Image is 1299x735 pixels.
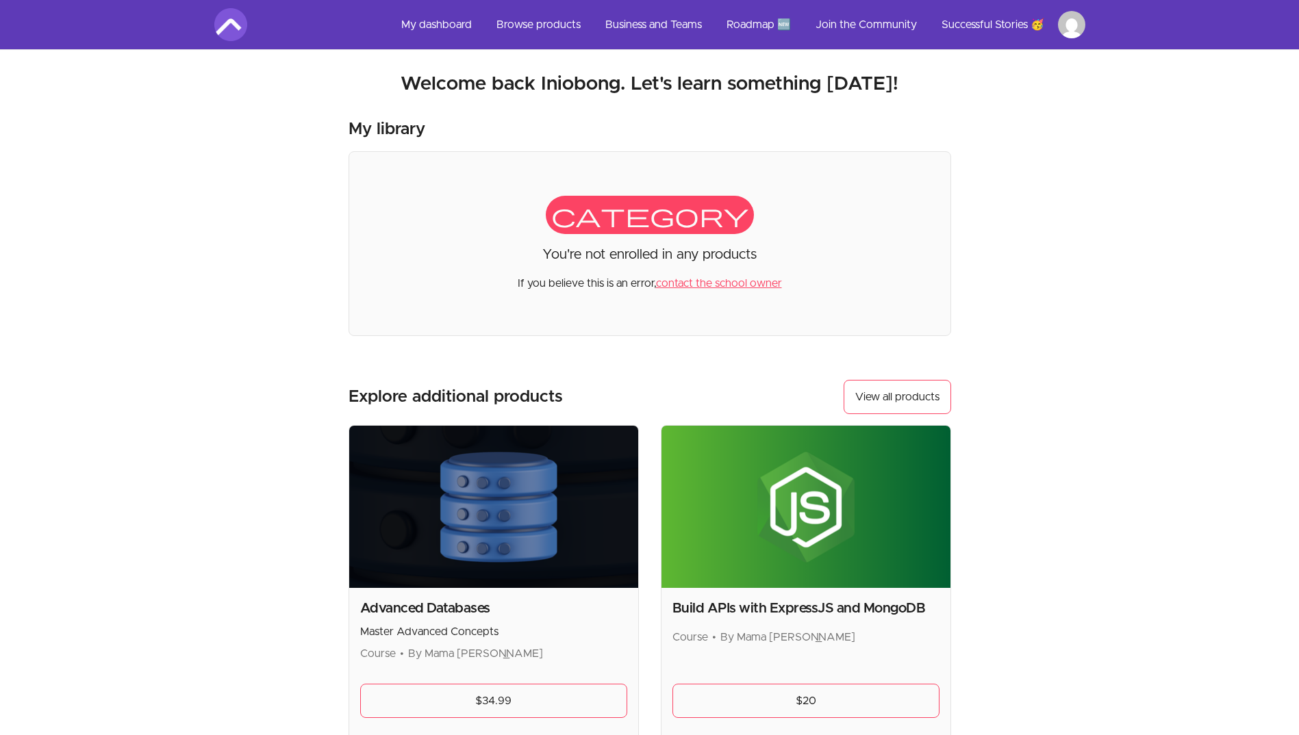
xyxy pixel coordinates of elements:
[360,599,627,618] h2: Advanced Databases
[360,623,627,640] p: Master Advanced Concepts
[656,278,782,289] a: contact the school owner
[349,386,563,408] h3: Explore additional products
[672,632,708,643] span: Course
[360,648,396,659] span: Course
[400,648,404,659] span: •
[214,72,1085,96] h2: Welcome back Iniobong. Let's learn something [DATE]!
[712,632,716,643] span: •
[716,8,802,41] a: Roadmap 🆕
[661,426,950,588] img: Product image for Build APIs with ExpressJS and MongoDB
[542,245,757,264] p: You're not enrolled in any products
[349,426,638,588] img: Product image for Advanced Databases
[360,684,627,718] a: $34.99
[546,196,754,234] span: category
[720,632,855,643] span: By Mama [PERSON_NAME]
[594,8,713,41] a: Business and Teams
[214,8,247,41] img: Amigoscode logo
[931,8,1055,41] a: Successful Stories 🥳
[390,8,1085,41] nav: Main
[672,684,939,718] a: $20
[844,380,951,414] button: View all products
[805,8,928,41] a: Join the Community
[1058,11,1085,38] img: Profile image for Iniobong Ukpong
[485,8,592,41] a: Browse products
[518,264,782,292] p: If you believe this is an error,
[349,118,425,140] h3: My library
[408,648,543,659] span: By Mama [PERSON_NAME]
[390,8,483,41] a: My dashboard
[672,599,939,618] h2: Build APIs with ExpressJS and MongoDB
